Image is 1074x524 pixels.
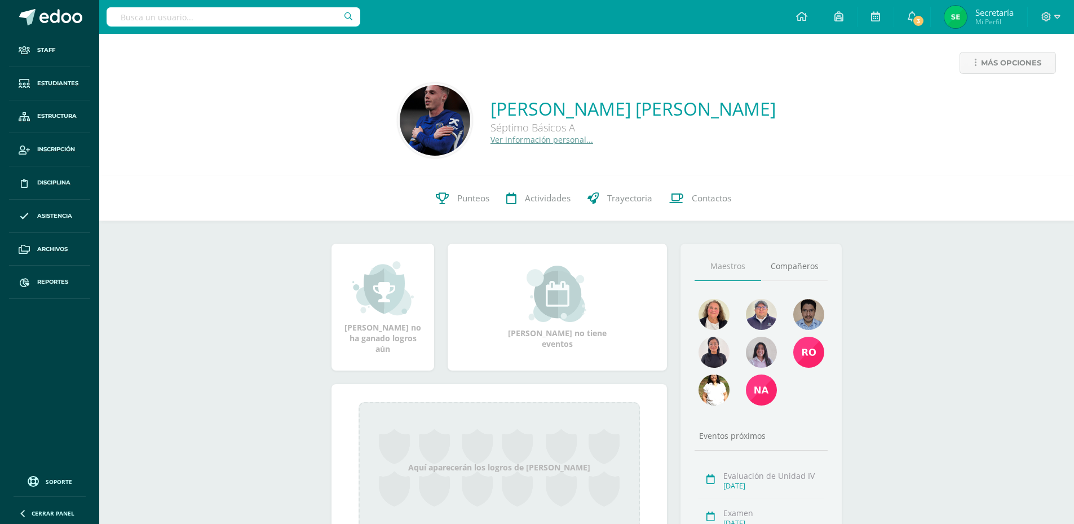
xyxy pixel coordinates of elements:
[975,7,1014,18] span: Secretaría
[695,252,761,281] a: Maestros
[490,134,593,145] a: Ver información personal...
[761,252,828,281] a: Compañeros
[746,299,777,330] img: f2596fff22ce10e3356730cf971142ab.png
[9,133,90,166] a: Inscripción
[32,509,74,517] span: Cerrar panel
[490,121,776,134] div: Séptimo Básicos A
[37,112,77,121] span: Estructura
[793,299,824,330] img: bd5c4da964c66059798930f984b6ff37.png
[37,212,72,221] span: Asistencia
[9,34,90,67] a: Staff
[498,176,579,221] a: Actividades
[692,192,731,204] span: Contactos
[699,375,730,406] img: cece32d36125892de659c7218cd8b355.png
[912,15,925,27] span: 3
[352,260,414,316] img: achievement_small.png
[9,200,90,233] a: Asistencia
[746,375,777,406] img: 03bedc8e89e9ad7d908873b386a18aa1.png
[981,52,1041,73] span: Más opciones
[695,430,828,441] div: Eventos próximos
[607,192,652,204] span: Trayectoria
[9,266,90,299] a: Reportes
[37,79,78,88] span: Estudiantes
[723,508,824,518] div: Examen
[457,192,489,204] span: Punteos
[37,245,68,254] span: Archivos
[9,100,90,134] a: Estructura
[107,7,360,27] input: Busca un usuario...
[960,52,1056,74] a: Más opciones
[661,176,740,221] a: Contactos
[746,337,777,368] img: c32ad82329b44bc9061dc23c1c7658f9.png
[9,166,90,200] a: Disciplina
[343,260,423,354] div: [PERSON_NAME] no ha ganado logros aún
[46,478,72,486] span: Soporte
[699,299,730,330] img: 9ee8ef55e0f0cb4267c6653addefd60b.png
[37,145,75,154] span: Inscripción
[527,266,588,322] img: event_small.png
[37,278,68,287] span: Reportes
[793,337,824,368] img: 5b128c088b3bc6462d39a613088c2279.png
[944,6,967,28] img: bb51d92fe231030405650637fd24292c.png
[400,85,470,156] img: deaeaa9b44bd8ed96b960285b33be698.png
[699,337,730,368] img: 041e67bb1815648f1c28e9f895bf2be1.png
[427,176,498,221] a: Punteos
[14,473,86,488] a: Soporte
[9,233,90,266] a: Archivos
[37,178,70,187] span: Disciplina
[37,46,55,55] span: Staff
[525,192,571,204] span: Actividades
[579,176,661,221] a: Trayectoria
[9,67,90,100] a: Estudiantes
[501,266,614,349] div: [PERSON_NAME] no tiene eventos
[723,481,824,491] div: [DATE]
[723,470,824,481] div: Evaluación de Unidad IV
[975,17,1014,27] span: Mi Perfil
[490,96,776,121] a: [PERSON_NAME] [PERSON_NAME]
